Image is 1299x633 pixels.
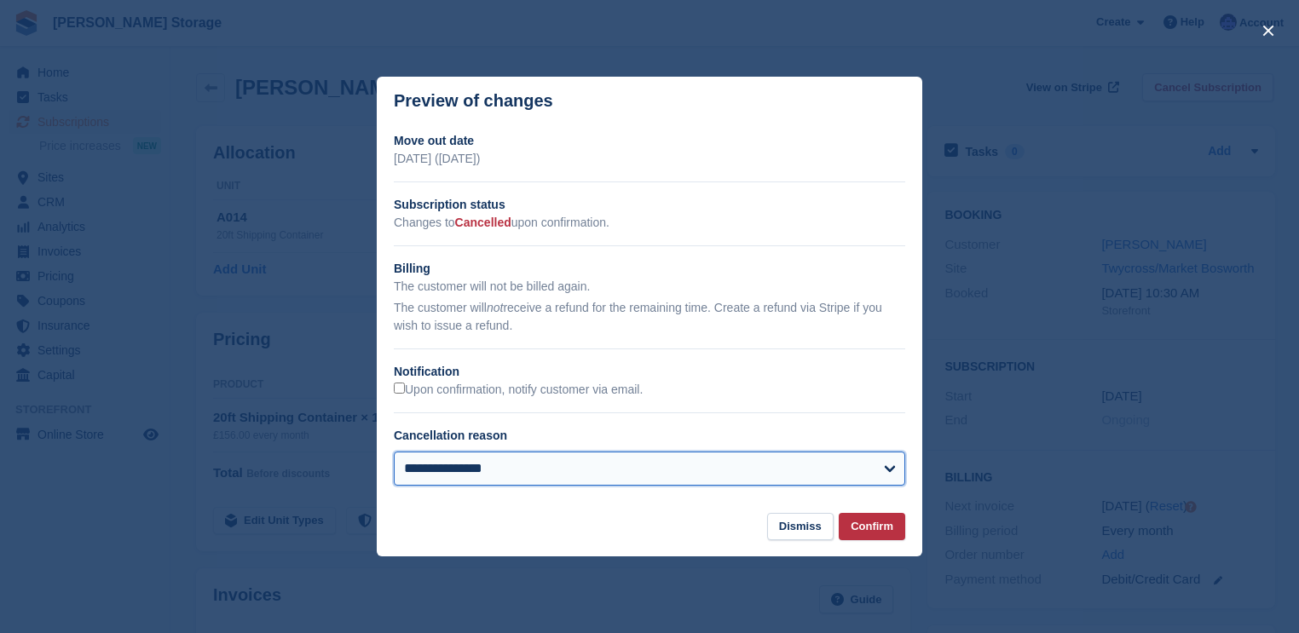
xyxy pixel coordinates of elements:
p: [DATE] ([DATE]) [394,150,905,168]
button: close [1255,17,1282,44]
h2: Subscription status [394,196,905,214]
span: Cancelled [455,216,511,229]
h2: Move out date [394,132,905,150]
button: Dismiss [767,513,834,541]
button: Confirm [839,513,905,541]
h2: Notification [394,363,905,381]
input: Upon confirmation, notify customer via email. [394,383,405,394]
label: Cancellation reason [394,429,507,442]
em: not [487,301,503,314]
p: Changes to upon confirmation. [394,214,905,232]
p: Preview of changes [394,91,553,111]
p: The customer will not be billed again. [394,278,905,296]
label: Upon confirmation, notify customer via email. [394,383,643,398]
p: The customer will receive a refund for the remaining time. Create a refund via Stripe if you wish... [394,299,905,335]
h2: Billing [394,260,905,278]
